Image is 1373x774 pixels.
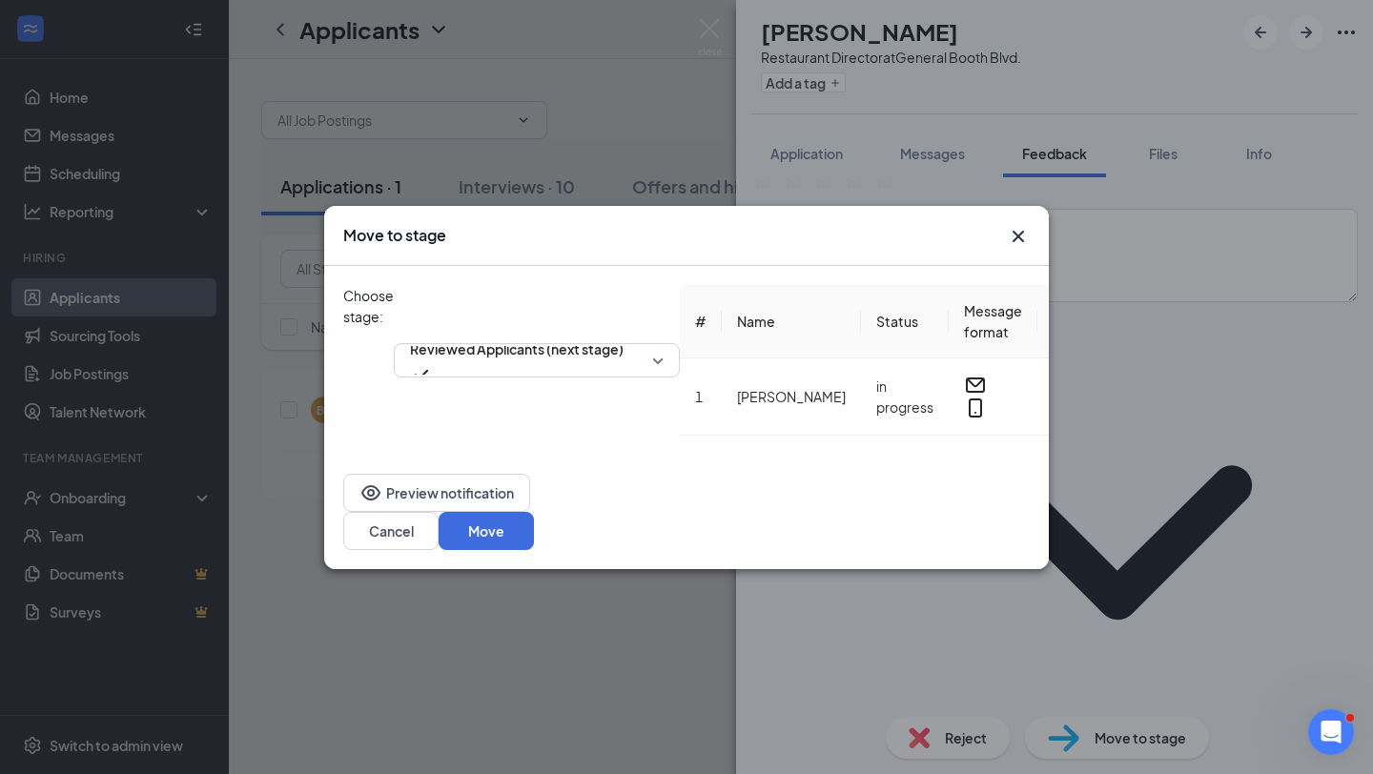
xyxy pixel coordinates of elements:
[343,474,530,512] button: EyePreview notification
[949,285,1037,358] th: Message format
[1007,225,1030,248] svg: Cross
[861,285,949,358] th: Status
[1007,225,1030,248] button: Close
[964,374,987,397] svg: Email
[410,363,433,386] svg: Checkmark
[359,481,382,504] svg: Eye
[343,285,394,436] span: Choose stage:
[1037,358,1117,436] td: [DATE]
[680,285,722,358] th: #
[343,225,446,246] h3: Move to stage
[439,512,534,550] button: Move
[964,397,987,419] svg: MobileSms
[1037,285,1117,358] th: Applied on
[695,388,703,405] span: 1
[722,358,861,436] td: [PERSON_NAME]
[410,335,624,363] span: Reviewed Applicants (next stage)
[722,285,861,358] th: Name
[343,512,439,550] button: Cancel
[1308,709,1354,755] iframe: Intercom live chat
[861,358,949,436] td: in progress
